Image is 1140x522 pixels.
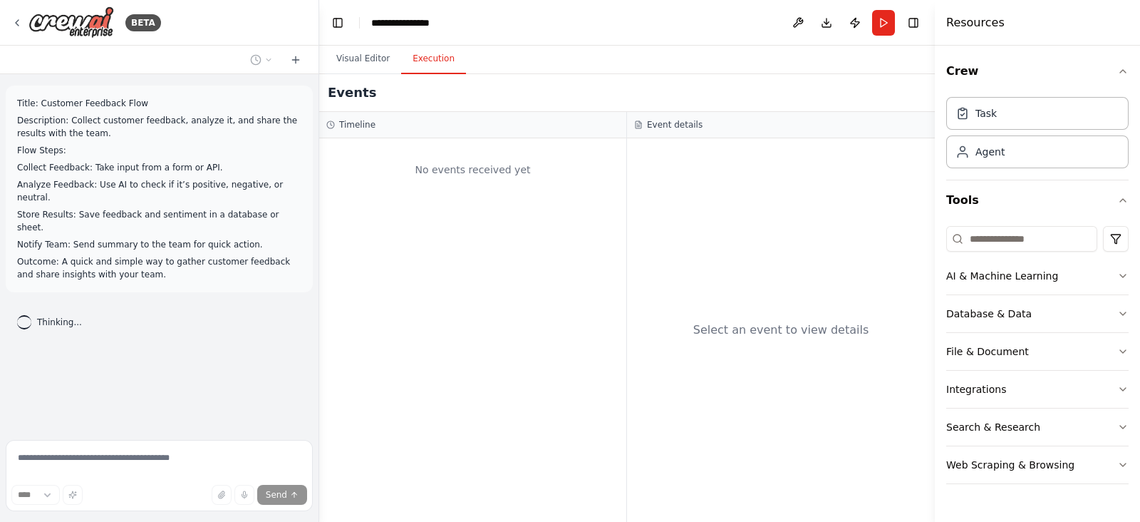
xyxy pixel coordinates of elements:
nav: breadcrumb [371,16,442,30]
p: Outcome: A quick and simple way to gather customer feedback and share insights with your team. [17,255,301,281]
div: Agent [975,145,1005,159]
button: Hide left sidebar [328,13,348,33]
div: Web Scraping & Browsing [946,458,1074,472]
button: Hide right sidebar [903,13,923,33]
div: Search & Research [946,420,1040,434]
p: Analyze Feedback: Use AI to check if it’s positive, negative, or neutral. [17,178,301,204]
button: File & Document [946,333,1129,370]
button: Integrations [946,371,1129,408]
div: Tools [946,220,1129,496]
div: Database & Data [946,307,1032,321]
p: Notify Team: Send summary to the team for quick action. [17,238,301,251]
span: Thinking... [37,317,82,328]
p: Description: Collect customer feedback, analyze it, and share the results with the team. [17,114,301,140]
button: Upload files [212,485,232,505]
div: BETA [125,14,161,31]
button: Visual Editor [325,44,401,74]
div: No events received yet [326,145,619,194]
button: Database & Data [946,295,1129,332]
p: Title: Customer Feedback Flow [17,97,301,110]
span: Send [266,489,287,501]
button: Start a new chat [284,51,307,68]
button: Crew [946,51,1129,91]
button: Search & Research [946,409,1129,446]
button: AI & Machine Learning [946,257,1129,295]
div: Crew [946,91,1129,180]
button: Click to speak your automation idea [234,485,254,505]
h2: Events [328,83,376,103]
div: File & Document [946,344,1029,359]
div: Integrations [946,382,1006,396]
button: Switch to previous chat [244,51,279,68]
button: Tools [946,180,1129,220]
div: AI & Machine Learning [946,269,1058,283]
h3: Event details [647,119,703,130]
div: Select an event to view details [693,322,869,339]
h4: Resources [946,14,1005,31]
div: Task [975,106,997,121]
p: Collect Feedback: Take input from a form or API. [17,161,301,174]
button: Send [257,485,307,505]
button: Web Scraping & Browsing [946,446,1129,483]
h3: Timeline [339,119,375,130]
p: Store Results: Save feedback and sentiment in a database or sheet. [17,208,301,234]
button: Execution [401,44,466,74]
p: Flow Steps: [17,144,301,157]
img: Logo [28,6,114,39]
button: Improve this prompt [63,485,83,505]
